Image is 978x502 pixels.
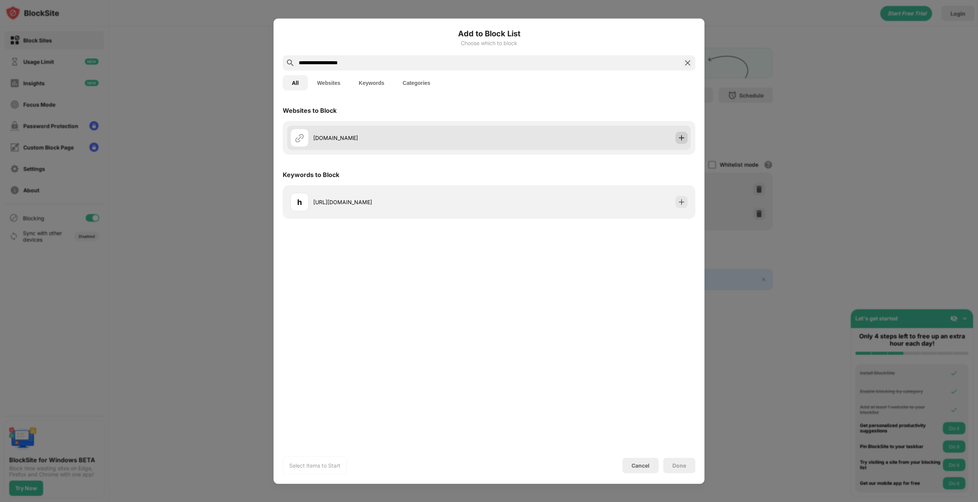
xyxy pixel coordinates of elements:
[295,133,304,142] img: url.svg
[308,75,350,90] button: Websites
[283,106,337,114] div: Websites to Block
[297,196,302,208] div: h
[283,171,339,178] div: Keywords to Block
[631,462,649,469] div: Cancel
[283,75,308,90] button: All
[283,28,695,39] h6: Add to Block List
[393,75,439,90] button: Categories
[350,75,393,90] button: Keywords
[672,462,686,468] div: Done
[313,134,489,142] div: [DOMAIN_NAME]
[286,58,295,67] img: search.svg
[683,58,692,67] img: search-close
[313,198,489,206] div: [URL][DOMAIN_NAME]
[283,40,695,46] div: Choose which to block
[289,461,340,469] div: Select Items to Start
